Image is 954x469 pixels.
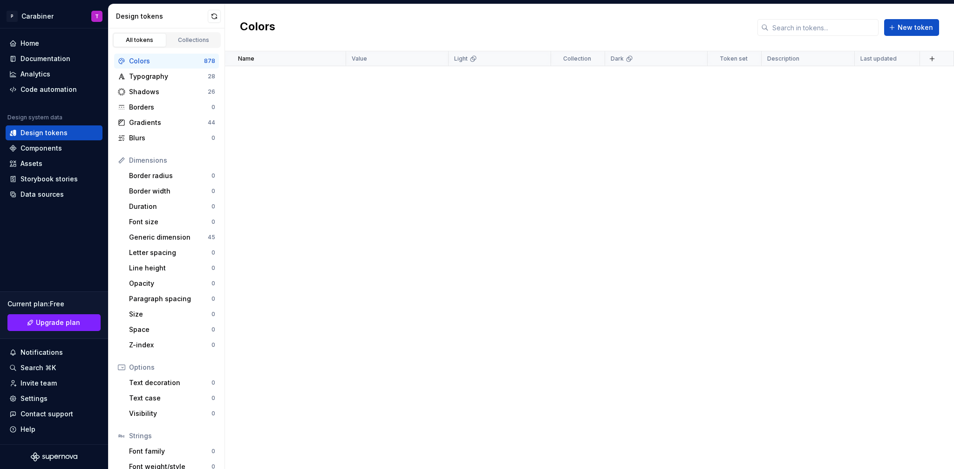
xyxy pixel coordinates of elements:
div: Design tokens [116,12,208,21]
a: Text decoration0 [125,375,219,390]
div: 0 [211,203,215,210]
button: Help [6,422,102,437]
div: 26 [208,88,215,96]
div: Text decoration [129,378,211,387]
div: 0 [211,218,215,226]
a: Border radius0 [125,168,219,183]
div: 0 [211,172,215,179]
div: Design tokens [20,128,68,138]
div: Settings [20,394,48,403]
a: Components [6,141,102,156]
div: Shadows [129,87,208,97]
div: Typography [129,72,208,81]
div: Assets [20,159,42,168]
div: Line height [129,263,211,273]
div: Colors [129,56,204,66]
div: Contact support [20,409,73,419]
a: Paragraph spacing0 [125,291,219,306]
div: Code automation [20,85,77,94]
a: Font family0 [125,444,219,459]
div: Help [20,425,35,434]
a: Z-index0 [125,338,219,352]
div: Documentation [20,54,70,63]
p: Light [454,55,468,62]
a: Visibility0 [125,406,219,421]
div: Font family [129,447,211,456]
p: Collection [563,55,591,62]
a: Letter spacing0 [125,245,219,260]
div: Dimensions [129,156,215,165]
a: Data sources [6,187,102,202]
button: PCarabinerT [2,6,106,26]
div: Invite team [20,379,57,388]
input: Search in tokens... [769,19,879,36]
div: Search ⌘K [20,363,56,372]
a: Line height0 [125,261,219,276]
div: 44 [208,119,215,126]
div: 45 [208,234,215,241]
div: Space [129,325,211,334]
a: Storybook stories [6,172,102,186]
div: Visibility [129,409,211,418]
div: 0 [211,134,215,142]
a: Opacity0 [125,276,219,291]
div: Letter spacing [129,248,211,257]
a: Border width0 [125,184,219,199]
a: Invite team [6,376,102,391]
p: Last updated [860,55,897,62]
div: Duration [129,202,211,211]
div: Analytics [20,69,50,79]
div: T [95,13,99,20]
a: Upgrade plan [7,314,101,331]
a: Colors878 [114,54,219,69]
div: 0 [211,187,215,195]
div: Opacity [129,279,211,288]
a: Typography28 [114,69,219,84]
div: 0 [211,379,215,386]
div: Border width [129,186,211,196]
span: Upgrade plan [36,318,80,327]
div: Size [129,310,211,319]
div: 0 [211,394,215,402]
div: 0 [211,280,215,287]
div: 0 [211,310,215,318]
div: Paragraph spacing [129,294,211,303]
div: Notifications [20,348,63,357]
a: Space0 [125,322,219,337]
div: Current plan : Free [7,299,101,309]
p: Description [767,55,799,62]
div: Home [20,39,39,48]
div: Font size [129,217,211,227]
div: Design system data [7,114,62,121]
div: 0 [211,103,215,111]
a: Font size0 [125,214,219,229]
div: 0 [211,326,215,333]
div: Z-index [129,340,211,350]
div: Collections [170,36,217,44]
div: 0 [211,410,215,417]
div: Strings [129,431,215,441]
svg: Supernova Logo [31,452,77,462]
div: Blurs [129,133,211,143]
div: Components [20,144,62,153]
div: Gradients [129,118,208,127]
button: Notifications [6,345,102,360]
a: Analytics [6,67,102,82]
p: Dark [611,55,624,62]
div: All tokens [116,36,163,44]
div: Carabiner [21,12,54,21]
div: Options [129,363,215,372]
div: Borders [129,103,211,112]
a: Assets [6,156,102,171]
p: Token set [720,55,748,62]
a: Size0 [125,307,219,322]
a: Shadows26 [114,84,219,99]
div: Data sources [20,190,64,199]
span: New token [898,23,933,32]
div: P [7,11,18,22]
a: Gradients44 [114,115,219,130]
div: 28 [208,73,215,80]
div: 0 [211,448,215,455]
div: Border radius [129,171,211,180]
